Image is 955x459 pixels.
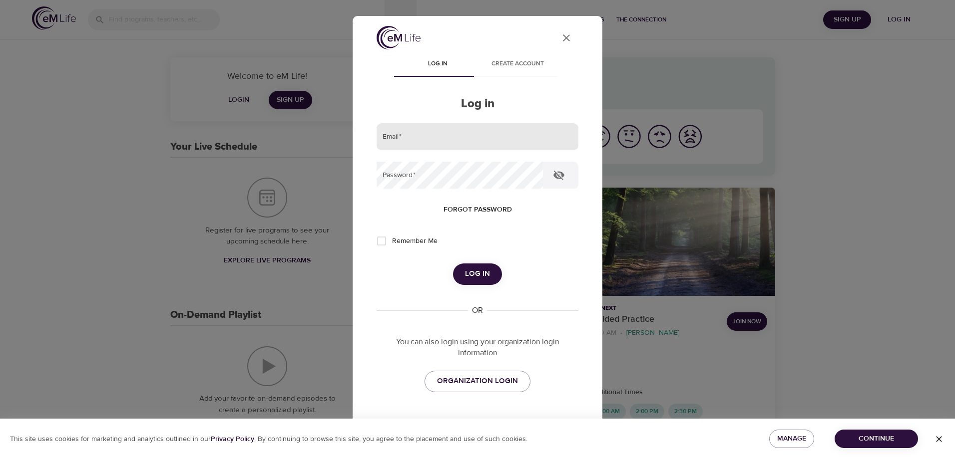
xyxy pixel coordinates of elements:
[404,59,472,69] span: Log in
[377,336,578,359] p: You can also login using your organization login information
[425,371,530,392] a: ORGANIZATION LOGIN
[468,305,487,316] div: OR
[437,375,518,388] span: ORGANIZATION LOGIN
[465,267,490,280] span: Log in
[453,263,502,284] button: Log in
[377,97,578,111] h2: Log in
[392,236,438,246] span: Remember Me
[483,59,551,69] span: Create account
[444,204,512,216] span: Forgot password
[211,435,254,444] b: Privacy Policy
[843,433,910,445] span: Continue
[554,26,578,50] button: close
[440,201,516,219] button: Forgot password
[377,26,421,49] img: logo
[777,433,806,445] span: Manage
[377,53,578,77] div: disabled tabs example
